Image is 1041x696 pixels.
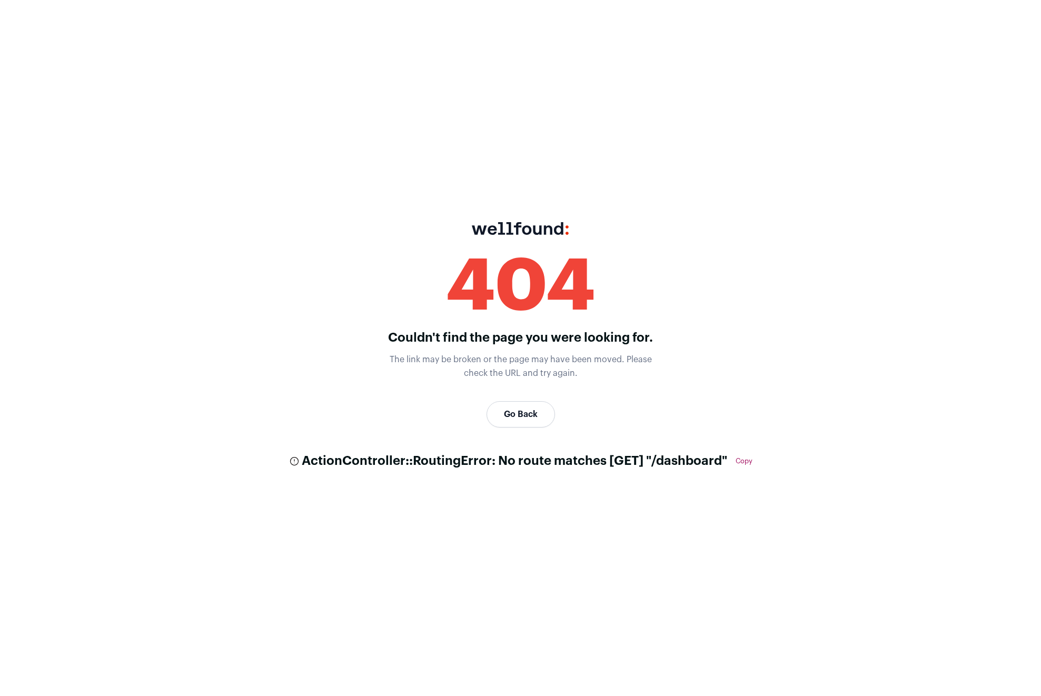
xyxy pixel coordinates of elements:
[379,330,663,347] p: Couldn't find the page you were looking for.
[302,453,727,470] span: ActionController::RoutingError: No route matches [GET] "/dashboard"
[379,252,663,323] div: 404
[379,353,663,380] p: The link may be broken or the page may have been moved. Please check the URL and try again.
[736,457,752,465] button: Copy
[487,401,555,427] a: Go Back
